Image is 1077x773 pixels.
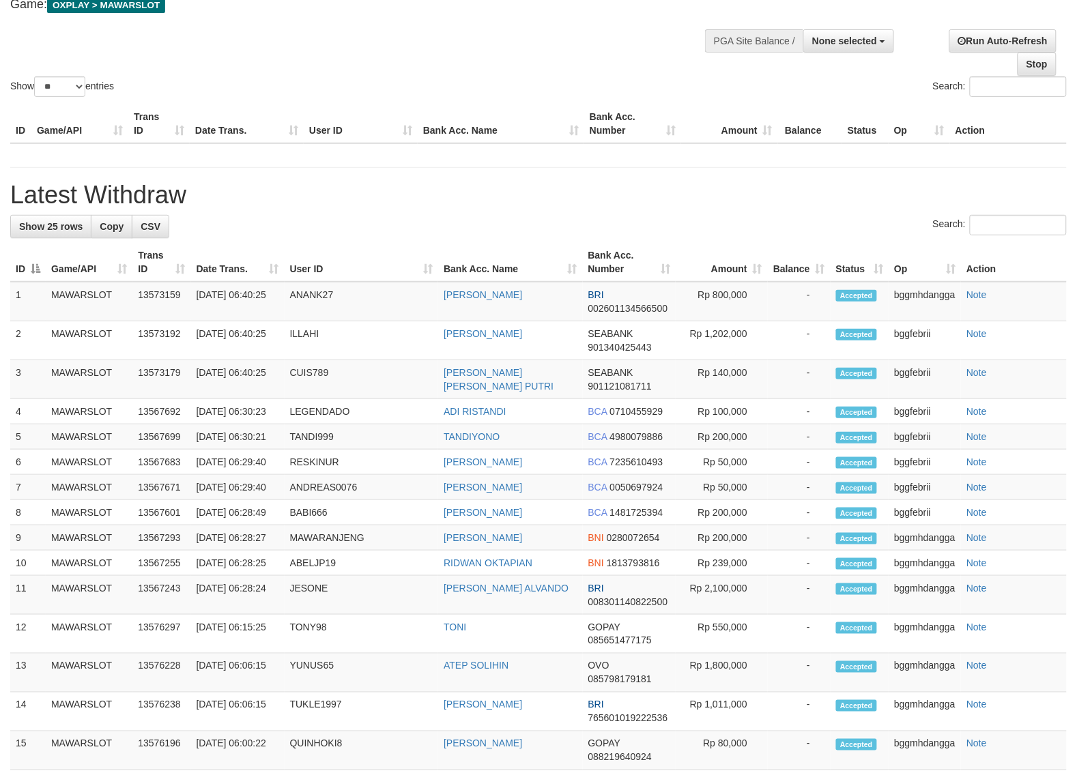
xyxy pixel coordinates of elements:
td: - [768,615,831,654]
th: Game/API [31,104,128,143]
a: Note [966,699,987,710]
td: Rp 550,000 [676,615,768,654]
th: Game/API: activate to sort column ascending [46,243,132,282]
span: Copy 088219640924 to clipboard [588,752,652,763]
td: 5 [10,424,46,450]
th: Trans ID: activate to sort column ascending [132,243,190,282]
td: Rp 1,202,000 [676,321,768,360]
th: Bank Acc. Number: activate to sort column ascending [583,243,676,282]
td: 3 [10,360,46,399]
th: Date Trans. [190,104,304,143]
a: TONI [444,622,466,632]
span: Accepted [836,329,877,340]
td: 1 [10,282,46,321]
a: [PERSON_NAME] [444,328,522,339]
span: BRI [588,699,604,710]
td: bggmhdangga [889,525,961,551]
button: None selected [803,29,894,53]
td: [DATE] 06:30:21 [191,424,285,450]
th: Op [889,104,950,143]
span: GOPAY [588,738,620,749]
a: Note [966,456,987,467]
th: ID [10,104,31,143]
td: [DATE] 06:40:25 [191,282,285,321]
td: YUNUS65 [285,654,439,692]
td: MAWARSLOT [46,525,132,551]
td: Rp 140,000 [676,360,768,399]
a: [PERSON_NAME] ALVANDO [444,583,569,594]
td: 13567671 [132,475,190,500]
span: Accepted [836,290,877,302]
td: LEGENDADO [285,399,439,424]
a: Note [966,289,987,300]
td: MAWARSLOT [46,692,132,731]
td: MAWARSLOT [46,450,132,475]
td: bggmhdangga [889,731,961,770]
td: bggfebrii [889,360,961,399]
td: 13573179 [132,360,190,399]
span: BRI [588,583,604,594]
td: - [768,321,831,360]
td: QUINHOKI8 [285,731,439,770]
span: Copy 4980079886 to clipboard [610,431,663,442]
td: bggmhdangga [889,654,961,692]
td: Rp 1,800,000 [676,654,768,692]
span: Copy [100,221,124,232]
td: Rp 50,000 [676,450,768,475]
td: 13573159 [132,282,190,321]
td: TONY98 [285,615,439,654]
th: Amount [681,104,778,143]
td: bggmhdangga [889,615,961,654]
th: Status: activate to sort column ascending [831,243,889,282]
a: Note [966,532,987,543]
td: bggfebrii [889,500,961,525]
span: Accepted [836,368,877,379]
td: 13567255 [132,551,190,576]
td: MAWARSLOT [46,500,132,525]
td: 15 [10,731,46,770]
a: Note [966,507,987,518]
span: Copy 002601134566500 to clipboard [588,303,668,314]
td: - [768,551,831,576]
td: 13576196 [132,731,190,770]
span: Copy 7235610493 to clipboard [610,456,663,467]
a: [PERSON_NAME] [444,482,522,493]
td: MAWARSLOT [46,731,132,770]
td: 13576238 [132,692,190,731]
span: Copy 0710455929 to clipboard [610,406,663,417]
span: Show 25 rows [19,221,83,232]
td: Rp 200,000 [676,500,768,525]
td: 13576228 [132,654,190,692]
span: Copy 0050697924 to clipboard [610,482,663,493]
th: Trans ID [128,104,190,143]
span: Copy 1481725394 to clipboard [610,507,663,518]
a: Show 25 rows [10,215,91,238]
span: Copy 765601019222536 to clipboard [588,713,668,724]
a: ATEP SOLIHIN [444,660,508,671]
td: MAWARSLOT [46,576,132,615]
td: 2 [10,321,46,360]
a: Note [966,660,987,671]
div: PGA Site Balance / [705,29,803,53]
td: TUKLE1997 [285,692,439,731]
span: BNI [588,557,604,568]
a: CSV [132,215,169,238]
a: TANDIYONO [444,431,500,442]
td: [DATE] 06:30:23 [191,399,285,424]
span: Accepted [836,533,877,544]
td: bggmhdangga [889,282,961,321]
input: Search: [970,76,1067,97]
th: Date Trans.: activate to sort column ascending [191,243,285,282]
span: Copy 901121081711 to clipboard [588,381,652,392]
td: Rp 800,000 [676,282,768,321]
th: Op: activate to sort column ascending [889,243,961,282]
td: [DATE] 06:28:49 [191,500,285,525]
a: Note [966,328,987,339]
th: Bank Acc. Name [418,104,584,143]
td: ABELJP19 [285,551,439,576]
td: Rp 1,011,000 [676,692,768,731]
span: Copy 085651477175 to clipboard [588,635,652,646]
span: Accepted [836,407,877,418]
a: RIDWAN OKTAPIAN [444,557,532,568]
td: 13567699 [132,424,190,450]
